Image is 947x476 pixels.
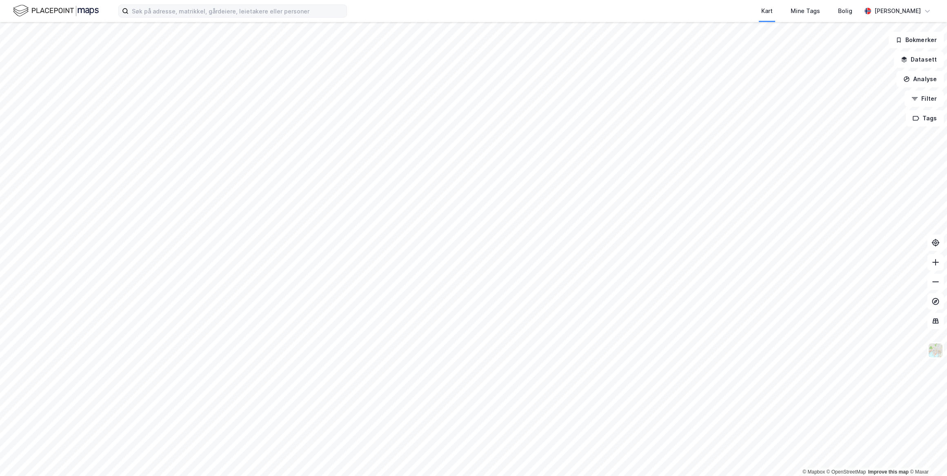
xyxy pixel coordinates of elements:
[896,71,944,87] button: Analyse
[838,6,852,16] div: Bolig
[906,437,947,476] div: Kontrollprogram for chat
[13,4,99,18] img: logo.f888ab2527a4732fd821a326f86c7f29.svg
[129,5,347,17] input: Søk på adresse, matrikkel, gårdeiere, leietakere eller personer
[889,32,944,48] button: Bokmerker
[761,6,773,16] div: Kart
[803,469,825,475] a: Mapbox
[791,6,820,16] div: Mine Tags
[874,6,921,16] div: [PERSON_NAME]
[928,343,943,358] img: Z
[894,51,944,68] button: Datasett
[906,437,947,476] iframe: Chat Widget
[827,469,866,475] a: OpenStreetMap
[868,469,909,475] a: Improve this map
[905,91,944,107] button: Filter
[906,110,944,126] button: Tags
